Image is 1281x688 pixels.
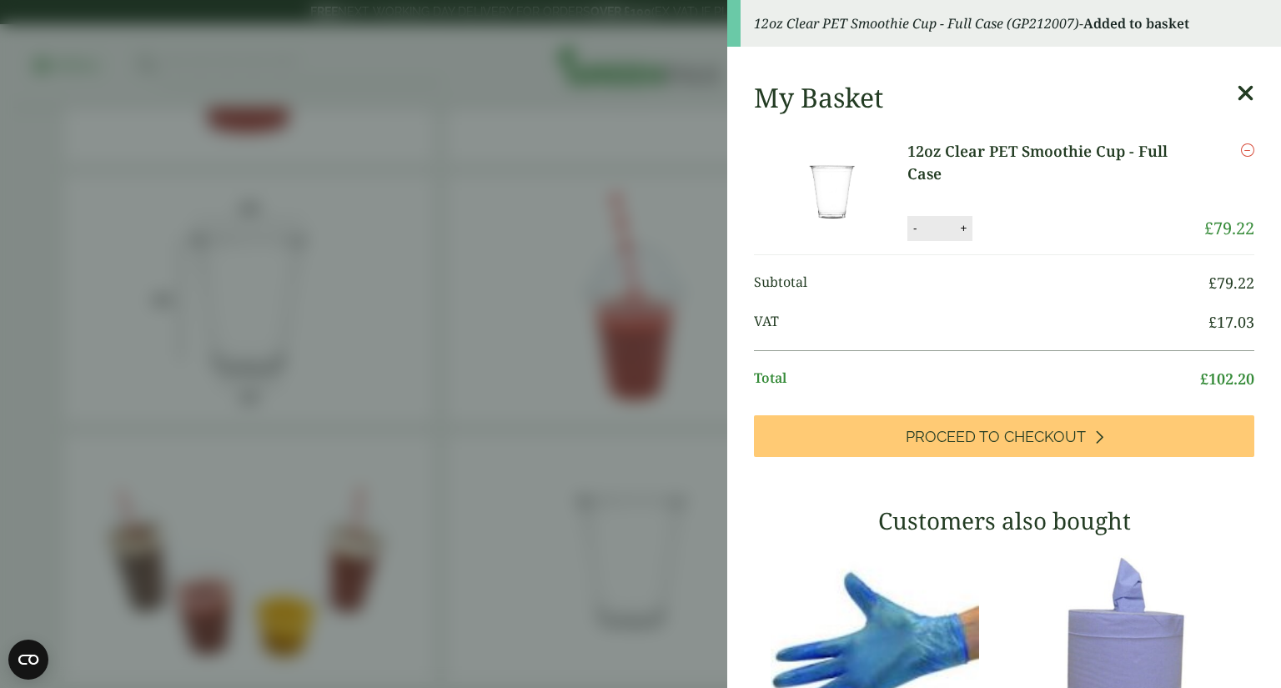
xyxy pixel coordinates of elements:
[754,415,1254,457] a: Proceed to Checkout
[906,428,1086,446] span: Proceed to Checkout
[1200,369,1254,389] bdi: 102.20
[754,82,883,113] h2: My Basket
[908,221,922,235] button: -
[754,368,1200,390] span: Total
[1200,369,1208,389] span: £
[907,140,1204,185] a: 12oz Clear PET Smoothie Cup - Full Case
[955,221,972,235] button: +
[754,14,1079,33] em: 12oz Clear PET Smoothie Cup - Full Case (GP212007)
[754,272,1208,294] span: Subtotal
[1208,273,1254,293] bdi: 79.22
[754,311,1208,334] span: VAT
[8,640,48,680] button: Open CMP widget
[1204,217,1213,239] span: £
[754,507,1254,535] h3: Customers also bought
[1204,217,1254,239] bdi: 79.22
[1241,140,1254,160] a: Remove this item
[1208,312,1254,332] bdi: 17.03
[1208,273,1217,293] span: £
[1208,312,1217,332] span: £
[1083,14,1189,33] strong: Added to basket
